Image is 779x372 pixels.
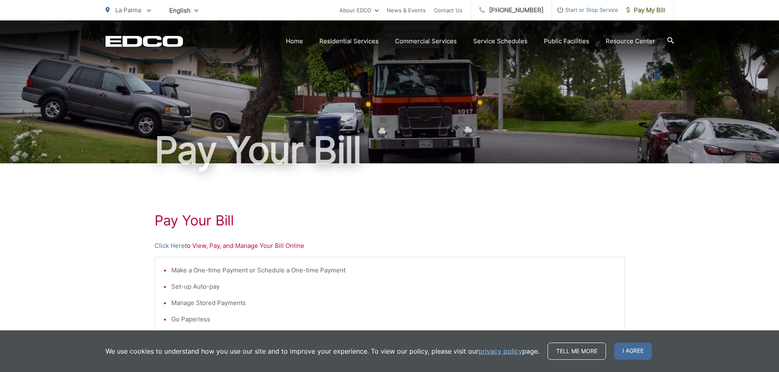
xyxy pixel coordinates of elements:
[434,5,462,15] a: Contact Us
[387,5,426,15] a: News & Events
[155,241,625,251] p: to View, Pay, and Manage Your Bill Online
[339,5,379,15] a: About EDCO
[163,3,204,18] span: English
[171,282,616,292] li: Set-up Auto-pay
[606,36,655,46] a: Resource Center
[548,343,606,360] a: Tell me more
[319,36,379,46] a: Residential Services
[171,314,616,324] li: Go Paperless
[106,130,674,171] h1: Pay Your Bill
[286,36,303,46] a: Home
[626,5,665,15] span: Pay My Bill
[478,346,522,356] a: privacy policy
[155,212,625,229] h1: Pay Your Bill
[171,298,616,308] li: Manage Stored Payments
[544,36,589,46] a: Public Facilities
[155,241,185,251] a: Click Here
[395,36,457,46] a: Commercial Services
[473,36,528,46] a: Service Schedules
[106,36,183,47] a: EDCD logo. Return to the homepage.
[614,343,652,360] span: I agree
[171,265,616,275] li: Make a One-time Payment or Schedule a One-time Payment
[115,6,141,14] span: La Palma
[106,346,539,356] p: We use cookies to understand how you use our site and to improve your experience. To view our pol...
